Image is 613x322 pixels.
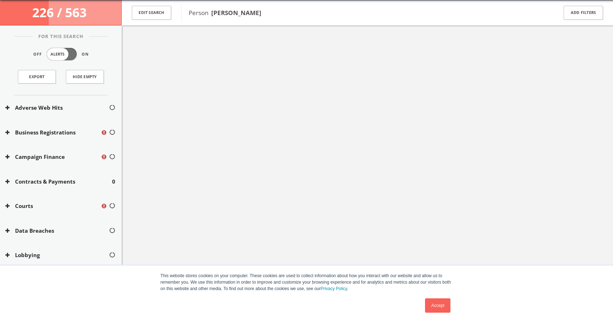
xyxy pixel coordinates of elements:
[5,177,112,186] button: Contracts & Payments
[189,9,261,17] span: Person
[18,70,56,84] a: Export
[160,273,453,292] p: This website stores cookies on your computer. These cookies are used to collect information about...
[5,128,101,137] button: Business Registrations
[33,33,89,40] span: For This Search
[5,202,101,210] button: Courts
[320,286,347,291] a: Privacy Policy
[425,298,450,313] a: Accept
[32,4,90,21] span: 226 / 563
[132,6,171,20] button: Edit Search
[564,6,603,20] button: Add Filters
[82,51,89,57] span: On
[112,177,115,186] span: 0
[5,153,101,161] button: Campaign Finance
[5,104,109,112] button: Adverse Web Hits
[211,9,261,17] b: [PERSON_NAME]
[5,251,109,259] button: Lobbying
[5,227,109,235] button: Data Breaches
[66,70,104,84] button: Hide Empty
[33,51,42,57] span: Off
